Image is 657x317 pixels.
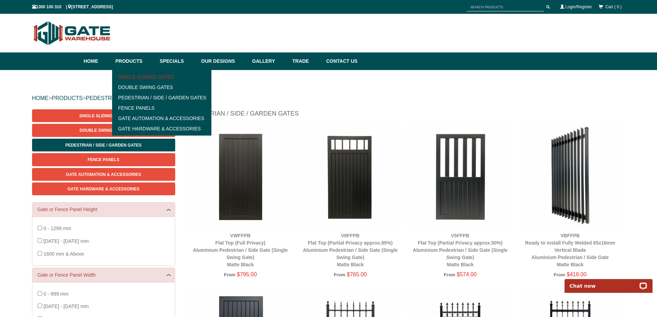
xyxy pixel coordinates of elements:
a: Gate Hardware & Accessories [32,182,175,195]
a: PRODUCTS [52,95,83,101]
span: [DATE] - [DATE] mm [43,238,89,244]
iframe: LiveChat chat widget [560,271,657,293]
a: VBFFPBReady to Install Fully Welded 65x16mm Vertical BladeAluminium Pedestrian / Side GateMatte B... [525,233,615,267]
a: Gate or Fence Panel Height [38,206,170,213]
a: V5FFPBFlat Top (Partial Privacy approx.50%)Aluminium Pedestrian / Side Gate (Single Swing Gate)Ma... [413,233,508,267]
a: Products [112,52,157,70]
a: Gate or Fence Panel Width [38,271,170,279]
span: From [554,272,565,277]
a: Fence Panels [32,153,175,166]
div: > > [32,87,625,109]
a: Specials [156,52,198,70]
a: Contact Us [323,52,358,70]
a: Double Swing Gates [114,82,210,92]
span: $765.00 [347,271,367,277]
a: Home [84,52,112,70]
span: 0 - 1299 mm [43,226,71,231]
a: Single Sliding Gates [114,72,210,82]
img: V8FFPB - Flat Top (Partial Privacy approx.85%) - Aluminium Pedestrian / Side Gate (Single Swing G... [299,125,402,228]
a: Double Swing Gates [32,124,175,137]
a: Our Designs [198,52,249,70]
img: VBFFPB - Ready to Install Fully Welded 65x16mm Vertical Blade - Aluminium Pedestrian / Side Gate ... [519,125,622,228]
a: VWFFPBFlat Top (Full Privacy)Aluminium Pedestrian / Side Gate (Single Swing Gate)Matte Black [193,233,288,267]
img: VWFFPB - Flat Top (Full Privacy) - Aluminium Pedestrian / Side Gate (Single Swing Gate) - Matte B... [189,125,292,228]
a: V8FFPBFlat Top (Partial Privacy approx.85%)Aluminium Pedestrian / Side Gate (Single Swing Gate)Ma... [303,233,398,267]
a: Fence Panels [114,103,210,113]
h1: Pedestrian / Side / Garden Gates [186,109,625,121]
span: Gate Automation & Accessories [66,172,141,177]
span: From [224,272,235,277]
span: From [334,272,345,277]
span: Double Swing Gates [80,128,127,133]
span: [DATE] - [DATE] mm [43,304,89,309]
img: V5FFPB - Flat Top (Partial Privacy approx.50%) - Aluminium Pedestrian / Side Gate (Single Swing G... [409,125,512,228]
a: Trade [289,52,322,70]
input: SEARCH PRODUCTS [467,3,544,11]
span: Gate Hardware & Accessories [68,187,140,191]
span: Pedestrian / Side / Garden Gates [65,143,141,148]
a: Pedestrian / Side / Garden Gates [32,139,175,151]
span: $574.00 [457,271,477,277]
a: Gate Automation & Accessories [114,113,210,123]
a: HOME [32,95,49,101]
a: Login/Register [565,4,592,9]
a: Gallery [249,52,289,70]
span: $795.00 [237,271,257,277]
a: Single Sliding Gates [32,109,175,122]
span: 1600 mm & Above [43,251,84,257]
span: Fence Panels [88,157,119,162]
a: Pedestrian / Side / Garden Gates [114,92,210,103]
span: Single Sliding Gates [79,113,128,118]
a: Gate Automation & Accessories [32,168,175,181]
a: PEDESTRIAN / SIDE / GARDEN GATES [86,95,187,101]
img: Gate Warehouse [32,17,112,49]
span: 0 - 999 mm [43,291,69,297]
span: Cart ( 0 ) [605,4,621,9]
span: 1300 100 310 | [STREET_ADDRESS] [32,4,113,9]
span: From [444,272,455,277]
a: Gate Hardware & Accessories [114,123,210,134]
